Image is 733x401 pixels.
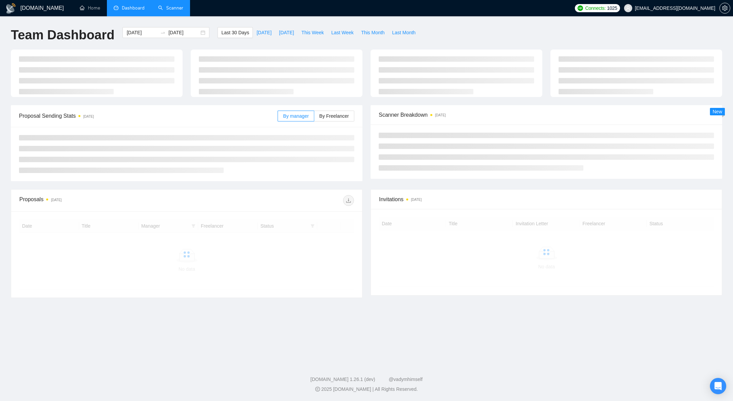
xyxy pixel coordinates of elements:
div: Open Intercom Messenger [710,378,726,394]
a: searchScanner [158,5,183,11]
span: [DATE] [279,29,294,36]
input: End date [168,29,199,36]
span: to [160,30,166,35]
span: Last Month [392,29,415,36]
span: setting [720,5,730,11]
span: New [713,109,722,114]
button: [DATE] [253,27,275,38]
span: By Freelancer [319,113,349,119]
button: Last 30 Days [218,27,253,38]
span: user [626,6,631,11]
span: Last 30 Days [221,29,249,36]
img: upwork-logo.png [578,5,583,11]
span: This Week [301,29,324,36]
time: [DATE] [435,113,446,117]
span: Dashboard [122,5,145,11]
span: copyright [315,387,320,392]
a: homeHome [80,5,100,11]
span: Invitations [379,195,714,204]
input: Start date [127,29,157,36]
span: Connects: [585,4,605,12]
button: This Month [357,27,388,38]
button: Last Week [327,27,357,38]
span: dashboard [114,5,118,10]
span: Proposal Sending Stats [19,112,278,120]
div: Proposals [19,195,187,206]
span: By manager [283,113,308,119]
span: Last Week [331,29,354,36]
time: [DATE] [83,115,94,118]
a: @vadymhimself [389,377,422,382]
div: 2025 [DOMAIN_NAME] | All Rights Reserved. [5,386,728,393]
a: [DOMAIN_NAME] 1.26.1 (dev) [311,377,375,382]
button: setting [719,3,730,14]
h1: Team Dashboard [11,27,114,43]
button: Last Month [388,27,419,38]
span: Scanner Breakdown [379,111,714,119]
time: [DATE] [411,198,421,202]
span: 1025 [607,4,617,12]
button: [DATE] [275,27,298,38]
time: [DATE] [51,198,61,202]
span: This Month [361,29,384,36]
a: setting [719,5,730,11]
img: logo [5,3,16,14]
span: swap-right [160,30,166,35]
button: This Week [298,27,327,38]
span: [DATE] [257,29,271,36]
